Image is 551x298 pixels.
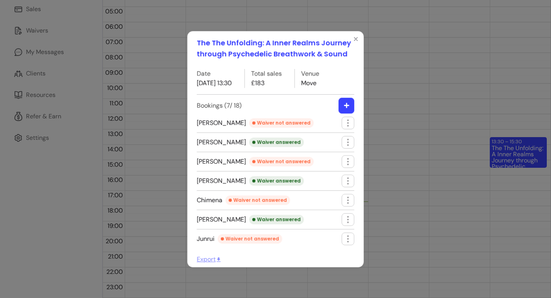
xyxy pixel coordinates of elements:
div: Waiver answered [249,138,304,147]
div: Waiver not answered [218,234,282,244]
label: Venue [301,69,319,79]
p: Move [301,78,319,88]
span: [PERSON_NAME] [197,118,314,128]
span: [PERSON_NAME] [197,157,314,166]
label: Bookings ( 7 / 18 ) [197,101,241,110]
button: Close [349,33,362,45]
h1: The The Unfolding: A Inner Realms Journey through Psychedelic Breathwork & Sound [197,37,354,59]
label: Total sales [251,69,282,79]
span: [PERSON_NAME] [197,214,304,224]
span: Export [197,255,222,263]
span: Chimena [197,195,290,205]
p: £183 [251,78,282,88]
div: Waiver answered [249,176,304,185]
div: Waiver not answered [249,118,314,128]
span: Junrui [197,234,282,244]
label: Date [197,69,232,79]
div: Waiver not answered [249,157,314,166]
div: Waiver not answered [225,195,290,205]
span: [PERSON_NAME] [197,176,304,185]
p: [DATE] 13:30 [197,78,232,88]
span: [PERSON_NAME] [197,138,304,147]
div: Waiver answered [249,214,304,224]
